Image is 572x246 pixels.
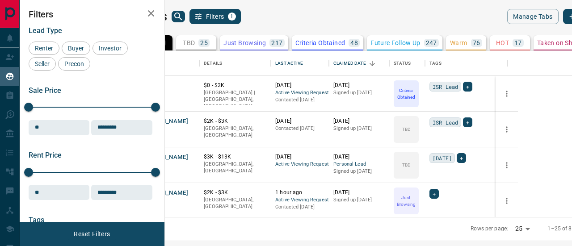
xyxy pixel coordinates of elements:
[333,125,385,132] p: Signed up [DATE]
[507,9,558,24] button: Manage Tabs
[433,118,458,127] span: ISR Lead
[389,51,425,76] div: Status
[457,153,466,163] div: +
[223,40,266,46] p: Just Browsing
[333,117,385,125] p: [DATE]
[350,40,358,46] p: 48
[471,225,508,233] p: Rows per page:
[402,126,411,133] p: TBD
[402,162,411,168] p: TBD
[275,204,324,211] p: Contacted [DATE]
[29,42,59,55] div: Renter
[271,40,282,46] p: 217
[366,57,379,70] button: Sort
[62,42,90,55] div: Buyer
[275,189,324,196] p: 1 hour ago
[32,60,53,67] span: Seller
[204,189,266,196] p: $2K - $3K
[29,151,62,159] span: Rent Price
[370,40,420,46] p: Future Follow Up
[271,51,329,76] div: Last Active
[29,26,62,35] span: Lead Type
[29,57,56,71] div: Seller
[275,153,324,161] p: [DATE]
[333,161,385,168] span: Personal Lead
[275,161,324,168] span: Active Viewing Request
[450,40,467,46] p: Warm
[29,9,156,20] h2: Filters
[395,194,418,208] p: Just Browsing
[204,125,266,139] p: [GEOGRAPHIC_DATA], [GEOGRAPHIC_DATA]
[333,89,385,96] p: Signed up [DATE]
[433,189,436,198] span: +
[433,154,452,163] span: [DATE]
[204,117,266,125] p: $2K - $3K
[29,86,61,95] span: Sale Price
[500,87,513,100] button: more
[204,153,266,161] p: $3K - $13K
[333,189,385,196] p: [DATE]
[395,87,418,100] p: Criteria Obtained
[137,51,199,76] div: Name
[200,40,208,46] p: 25
[295,40,345,46] p: Criteria Obtained
[512,222,533,235] div: 25
[204,82,266,89] p: $0 - $2K
[500,194,513,208] button: more
[463,117,472,127] div: +
[65,45,87,52] span: Buyer
[429,189,439,199] div: +
[463,82,472,92] div: +
[466,82,469,91] span: +
[329,51,389,76] div: Claimed Date
[275,89,324,97] span: Active Viewing Request
[275,82,324,89] p: [DATE]
[93,42,128,55] div: Investor
[429,51,442,76] div: Tags
[333,51,366,76] div: Claimed Date
[275,96,324,104] p: Contacted [DATE]
[500,123,513,136] button: more
[333,82,385,89] p: [DATE]
[460,154,463,163] span: +
[275,51,303,76] div: Last Active
[204,51,222,76] div: Details
[473,40,480,46] p: 76
[425,51,508,76] div: Tags
[426,40,437,46] p: 247
[68,226,116,242] button: Reset Filters
[29,216,44,224] span: Tags
[61,60,87,67] span: Precon
[333,168,385,175] p: Signed up [DATE]
[96,45,125,52] span: Investor
[172,11,185,22] button: search button
[394,51,411,76] div: Status
[204,89,266,110] p: [GEOGRAPHIC_DATA] | [GEOGRAPHIC_DATA], [GEOGRAPHIC_DATA]
[275,125,324,132] p: Contacted [DATE]
[199,51,271,76] div: Details
[333,196,385,204] p: Signed up [DATE]
[204,196,266,210] p: [GEOGRAPHIC_DATA], [GEOGRAPHIC_DATA]
[500,158,513,172] button: more
[275,196,324,204] span: Active Viewing Request
[204,161,266,175] p: [GEOGRAPHIC_DATA], [GEOGRAPHIC_DATA]
[466,118,469,127] span: +
[183,40,195,46] p: TBD
[496,40,509,46] p: HOT
[275,117,324,125] p: [DATE]
[433,82,458,91] span: ISR Lead
[58,57,90,71] div: Precon
[333,153,385,161] p: [DATE]
[514,40,522,46] p: 17
[32,45,56,52] span: Renter
[229,13,235,20] span: 1
[189,9,241,24] button: Filters1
